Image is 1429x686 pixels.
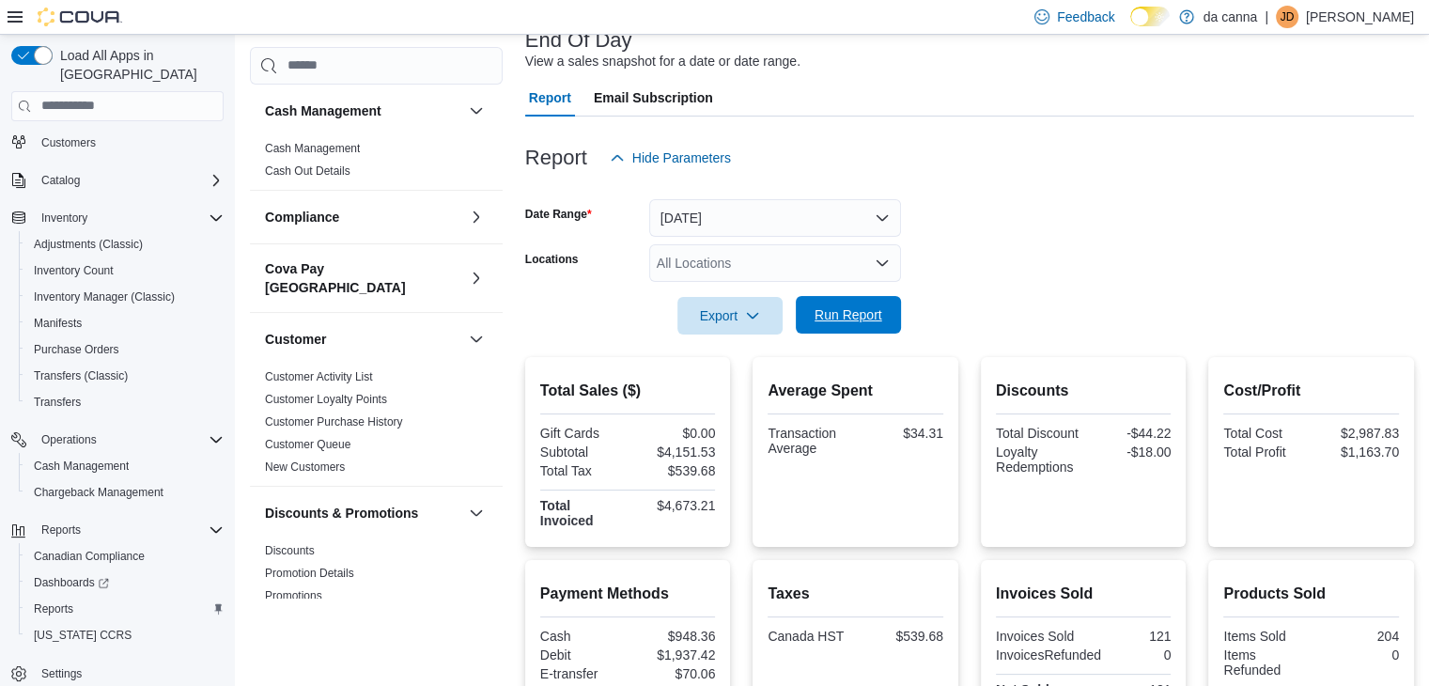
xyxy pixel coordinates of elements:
[996,629,1080,644] div: Invoices Sold
[265,259,461,297] h3: Cova Pay [GEOGRAPHIC_DATA]
[265,142,360,155] a: Cash Management
[1223,647,1307,678] div: Items Refunded
[4,517,231,543] button: Reports
[529,79,571,117] span: Report
[26,312,224,335] span: Manifests
[649,199,901,237] button: [DATE]
[1223,380,1399,402] h2: Cost/Profit
[26,259,121,282] a: Inventory Count
[540,629,624,644] div: Cash
[1315,647,1399,663] div: 0
[26,365,224,387] span: Transfers (Classic)
[1109,647,1171,663] div: 0
[996,426,1080,441] div: Total Discount
[465,206,488,228] button: Compliance
[265,566,354,581] span: Promotion Details
[26,338,127,361] a: Purchase Orders
[602,139,738,177] button: Hide Parameters
[525,207,592,222] label: Date Range
[265,460,345,474] a: New Customers
[4,427,231,453] button: Operations
[265,543,315,558] span: Discounts
[26,259,224,282] span: Inventory Count
[265,414,403,429] span: Customer Purchase History
[26,455,224,477] span: Cash Management
[1204,6,1258,28] p: da canna
[34,263,114,278] span: Inventory Count
[41,432,97,447] span: Operations
[34,207,224,229] span: Inventory
[265,330,326,349] h3: Customer
[265,330,461,349] button: Customer
[34,395,81,410] span: Transfers
[1087,426,1171,441] div: -$44.22
[875,256,890,271] button: Open list of options
[19,231,231,257] button: Adjustments (Classic)
[19,257,231,284] button: Inventory Count
[265,141,360,156] span: Cash Management
[53,46,224,84] span: Load All Apps in [GEOGRAPHIC_DATA]
[594,79,713,117] span: Email Subscription
[265,567,354,580] a: Promotion Details
[19,453,231,479] button: Cash Management
[34,519,88,541] button: Reports
[26,365,135,387] a: Transfers (Classic)
[1315,426,1399,441] div: $2,987.83
[26,338,224,361] span: Purchase Orders
[34,459,129,474] span: Cash Management
[26,286,182,308] a: Inventory Manager (Classic)
[860,629,943,644] div: $539.68
[19,310,231,336] button: Manifests
[19,596,231,622] button: Reports
[631,629,715,644] div: $948.36
[465,502,488,524] button: Discounts & Promotions
[1315,444,1399,460] div: $1,163.70
[34,662,224,685] span: Settings
[265,460,345,475] span: New Customers
[265,588,322,603] span: Promotions
[26,391,224,413] span: Transfers
[1223,583,1399,605] h2: Products Sold
[4,129,231,156] button: Customers
[540,498,594,528] strong: Total Invoiced
[525,29,632,52] h3: End Of Day
[26,391,88,413] a: Transfers
[34,342,119,357] span: Purchase Orders
[540,463,624,478] div: Total Tax
[540,444,624,460] div: Subtotal
[265,544,315,557] a: Discounts
[1223,629,1307,644] div: Items Sold
[19,284,231,310] button: Inventory Manager (Classic)
[1130,7,1170,26] input: Dark Mode
[265,101,461,120] button: Cash Management
[265,438,350,451] a: Customer Queue
[1130,26,1131,27] span: Dark Mode
[768,583,943,605] h2: Taxes
[1087,629,1171,644] div: 121
[41,173,80,188] span: Catalog
[265,504,418,522] h3: Discounts & Promotions
[265,208,339,226] h3: Compliance
[540,426,624,441] div: Gift Cards
[860,426,943,441] div: $34.31
[677,297,783,335] button: Export
[38,8,122,26] img: Cova
[34,316,82,331] span: Manifests
[34,429,104,451] button: Operations
[815,305,882,324] span: Run Report
[631,647,715,663] div: $1,937.42
[34,169,224,192] span: Catalog
[41,666,82,681] span: Settings
[540,647,624,663] div: Debit
[26,598,81,620] a: Reports
[265,393,387,406] a: Customer Loyalty Points
[1265,6,1268,28] p: |
[768,426,851,456] div: Transaction Average
[19,569,231,596] a: Dashboards
[41,210,87,226] span: Inventory
[796,296,901,334] button: Run Report
[250,366,503,486] div: Customer
[996,647,1101,663] div: InvoicesRefunded
[465,267,488,289] button: Cova Pay [GEOGRAPHIC_DATA]
[631,498,715,513] div: $4,673.21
